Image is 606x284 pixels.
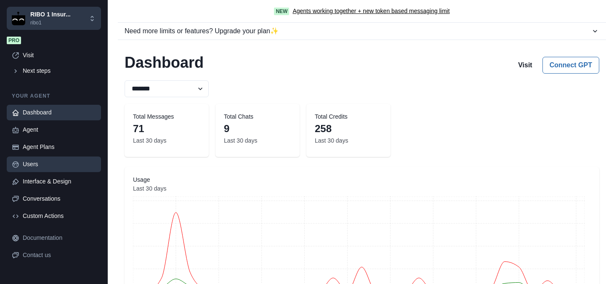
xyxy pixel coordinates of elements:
div: Dashboard [23,108,96,117]
div: Users [23,160,96,169]
p: RIBO 1 Insur... [30,10,71,19]
div: Contact us [23,251,96,260]
span: New [274,8,289,15]
dd: Last 30 days [133,136,200,145]
dd: 258 [315,121,382,136]
button: Visit [511,57,539,74]
div: Next steps [23,66,96,75]
dd: Last 30 days [315,136,382,145]
dt: Total Messages [133,112,200,121]
dd: Last 30 days [224,136,291,145]
h2: Dashboard [125,53,204,74]
dd: 9 [224,121,291,136]
dt: Total Credits [315,112,382,121]
p: Your agent [7,92,101,100]
div: Agent Plans [23,143,96,151]
div: Documentation [23,234,96,242]
a: Documentation [7,230,101,246]
div: Conversations [23,194,96,203]
div: Visit [23,51,96,60]
div: Need more limits or features? Upgrade your plan ✨ [125,26,591,36]
dt: Usage [133,175,591,184]
div: Custom Actions [23,212,96,220]
dd: Last 30 days [133,184,591,193]
dd: 71 [133,121,200,136]
p: ribo1 [30,19,71,27]
button: Need more limits or features? Upgrade your plan✨ [118,23,606,40]
img: Chakra UI [12,12,25,25]
dt: Total Chats [224,112,291,121]
a: Agents working together + new token based messaging limit [292,7,449,16]
div: Agent [23,125,96,134]
button: Chakra UIRIBO 1 Insur...ribo1 [7,7,101,30]
div: Interface & Design [23,177,96,186]
div: Domains [23,229,96,238]
button: Connect GPT [542,57,599,74]
span: Pro [7,37,21,44]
